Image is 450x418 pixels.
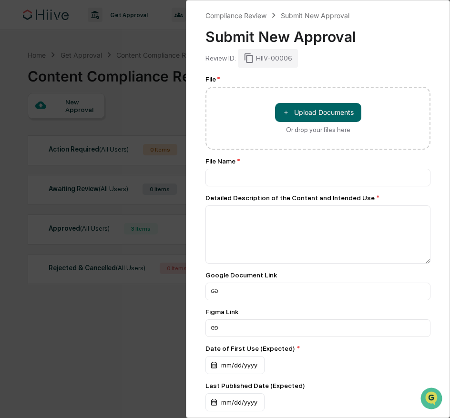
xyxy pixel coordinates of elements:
[10,139,17,147] div: 🔎
[419,387,445,412] iframe: Open customer support
[205,75,430,83] div: File
[205,20,430,45] div: Submit New Approval
[205,11,266,20] div: Compliance Review
[205,54,236,62] div: Review ID:
[162,76,174,87] button: Start new chat
[283,108,289,117] span: ＋
[205,382,430,389] div: Last Published Date (Expected)
[205,157,430,165] div: File Name
[286,126,350,133] div: Or drop your files here
[69,121,77,129] div: 🗄️
[65,116,122,133] a: 🗄️Attestations
[205,271,430,279] div: Google Document Link
[10,73,27,90] img: 1746055101610-c473b297-6a78-478c-a979-82029cc54cd1
[6,116,65,133] a: 🖐️Preclearance
[205,345,430,352] div: Date of First Use (Expected)
[32,73,156,82] div: Start new chat
[67,161,115,169] a: Powered byPylon
[275,103,361,122] button: Or drop your files here
[281,11,349,20] div: Submit New Approval
[238,49,298,67] div: HIIV-00006
[10,20,174,35] p: How can we help?
[205,308,430,316] div: Figma Link
[95,162,115,169] span: Pylon
[6,134,64,152] a: 🔎Data Lookup
[205,194,430,202] div: Detailed Description of the Content and Intended Use
[205,393,265,411] div: mm/dd/yyyy
[79,120,118,130] span: Attestations
[10,121,17,129] div: 🖐️
[205,356,265,374] div: mm/dd/yyyy
[19,120,61,130] span: Preclearance
[19,138,60,148] span: Data Lookup
[32,82,121,90] div: We're available if you need us!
